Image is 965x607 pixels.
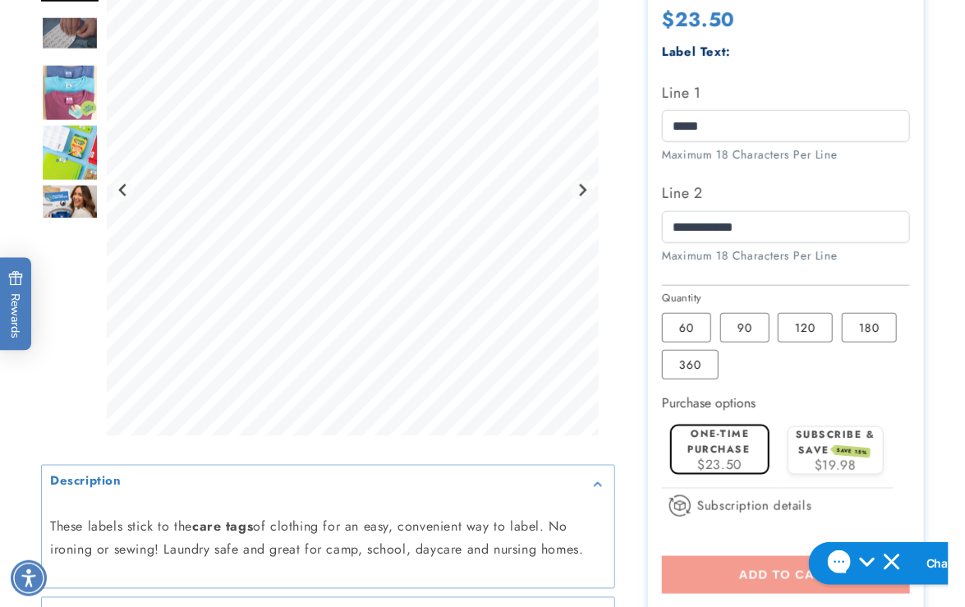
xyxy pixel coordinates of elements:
[126,19,195,35] h2: Chat with us
[720,313,770,343] label: 90
[662,556,909,594] button: Add to cart
[662,146,909,163] div: Maximum 18 Characters Per Line
[41,4,99,62] div: Go to slide 3
[697,455,742,474] span: $23.50
[687,426,750,457] label: One-time purchase
[662,5,735,34] span: $23.50
[815,456,857,475] span: $19.98
[50,515,606,563] p: These labels stick to the of clothing for an easy, convenient way to label. No ironing or sewing!...
[113,179,135,201] button: Previous slide
[192,517,253,536] strong: care tags
[662,43,731,61] label: Label Text:
[42,466,614,503] summary: Description
[662,350,719,379] label: 360
[662,393,756,412] label: Purchase options
[662,80,909,106] label: Line 1
[662,247,909,264] div: Maximum 18 Characters Per Line
[11,560,47,596] div: Accessibility Menu
[801,536,949,591] iframe: Gorgias live chat messenger
[50,474,122,490] h2: Description
[778,313,833,343] label: 120
[662,290,703,306] legend: Quantity
[41,124,99,182] img: Stick N' Wear® Labels - Label Land
[8,270,24,338] span: Rewards
[41,184,99,241] div: Go to slide 6
[41,184,99,241] img: Stick N' Wear® Labels - Label Land
[834,446,871,459] span: SAVE 15%
[8,6,199,48] button: Gorgias live chat
[662,180,909,206] label: Line 2
[842,313,897,343] label: 180
[41,16,99,49] img: null
[697,496,811,516] span: Subscription details
[662,313,711,343] label: 60
[571,179,593,201] button: Next slide
[41,64,99,122] div: Go to slide 4
[739,568,833,582] span: Add to cart
[41,64,99,122] img: Stick N' Wear® Labels - Label Land
[41,124,99,182] div: Go to slide 5
[796,427,875,458] label: Subscribe & save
